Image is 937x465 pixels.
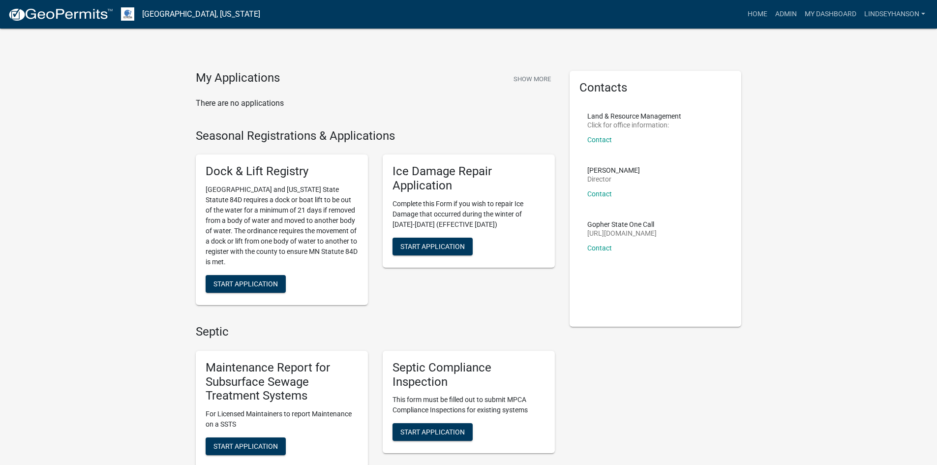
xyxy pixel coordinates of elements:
span: Start Application [400,428,465,436]
h5: Septic Compliance Inspection [393,361,545,389]
a: Contact [587,136,612,144]
p: Complete this Form if you wish to repair Ice Damage that occurred during the winter of [DATE]-[DA... [393,199,545,230]
p: [URL][DOMAIN_NAME] [587,230,657,237]
span: Start Application [400,242,465,250]
a: Lindseyhanson [860,5,929,24]
p: Gopher State One Call [587,221,657,228]
a: My Dashboard [801,5,860,24]
h5: Contacts [579,81,732,95]
a: [GEOGRAPHIC_DATA], [US_STATE] [142,6,260,23]
h4: Septic [196,325,555,339]
button: Start Application [206,437,286,455]
h4: My Applications [196,71,280,86]
h5: Ice Damage Repair Application [393,164,545,193]
p: [PERSON_NAME] [587,167,640,174]
a: Contact [587,190,612,198]
a: Home [744,5,771,24]
p: There are no applications [196,97,555,109]
p: This form must be filled out to submit MPCA Compliance Inspections for existing systems [393,395,545,415]
a: Contact [587,244,612,252]
p: [GEOGRAPHIC_DATA] and [US_STATE] State Statute 84D requires a dock or boat lift to be out of the ... [206,185,358,267]
h5: Maintenance Report for Subsurface Sewage Treatment Systems [206,361,358,403]
h4: Seasonal Registrations & Applications [196,129,555,143]
p: Click for office information: [587,122,681,128]
button: Start Application [206,275,286,293]
p: Director [587,176,640,183]
h5: Dock & Lift Registry [206,164,358,179]
button: Start Application [393,423,473,441]
p: For Licensed Maintainers to report Maintenance on a SSTS [206,409,358,430]
button: Start Application [393,238,473,255]
span: Start Application [213,280,278,288]
button: Show More [510,71,555,87]
span: Start Application [213,442,278,450]
p: Land & Resource Management [587,113,681,120]
img: Otter Tail County, Minnesota [121,7,134,21]
a: Admin [771,5,801,24]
